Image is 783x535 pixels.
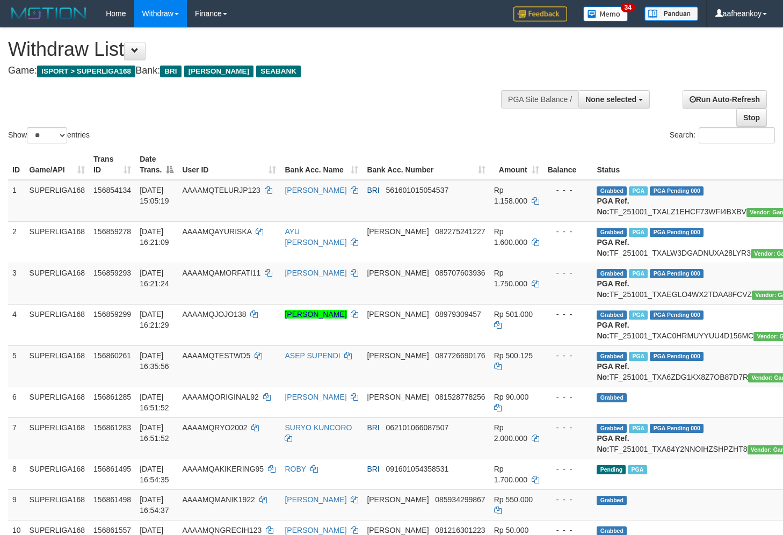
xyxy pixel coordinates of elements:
[25,459,90,489] td: SUPERLIGA168
[140,227,169,247] span: [DATE] 16:21:09
[670,127,775,143] label: Search:
[699,127,775,143] input: Search:
[140,393,169,412] span: [DATE] 16:51:52
[597,424,627,433] span: Grabbed
[597,362,629,381] b: PGA Ref. No:
[8,180,25,222] td: 1
[597,310,627,320] span: Grabbed
[93,526,131,534] span: 156861557
[8,66,511,76] h4: Game: Bank:
[548,267,589,278] div: - - -
[140,465,169,484] span: [DATE] 16:54:35
[182,393,258,401] span: AAAAMQORIGINAL92
[644,6,698,21] img: panduan.png
[93,393,131,401] span: 156861285
[182,186,260,194] span: AAAAMQTELURJP123
[621,3,635,12] span: 34
[285,310,346,319] a: [PERSON_NAME]
[501,90,578,109] div: PGA Site Balance /
[93,227,131,236] span: 156859278
[93,495,131,504] span: 156861498
[25,263,90,304] td: SUPERLIGA168
[494,465,527,484] span: Rp 1.700.000
[25,345,90,387] td: SUPERLIGA168
[629,352,648,361] span: Marked by aafmaleo
[140,423,169,443] span: [DATE] 16:51:52
[628,465,647,474] span: Marked by aafsengchandara
[494,351,533,360] span: Rp 500.125
[8,345,25,387] td: 5
[285,526,346,534] a: [PERSON_NAME]
[548,185,589,196] div: - - -
[93,310,131,319] span: 156859299
[8,149,25,180] th: ID
[494,310,533,319] span: Rp 501.000
[548,464,589,474] div: - - -
[8,263,25,304] td: 3
[435,351,485,360] span: Copy 087726690176 to clipboard
[140,310,169,329] span: [DATE] 16:21:29
[285,227,346,247] a: AYU [PERSON_NAME]
[182,495,255,504] span: AAAAMQMANIK1922
[27,127,67,143] select: Showentries
[8,459,25,489] td: 8
[363,149,489,180] th: Bank Acc. Number: activate to sort column ascending
[93,351,131,360] span: 156860261
[650,228,704,237] span: PGA Pending
[367,186,379,194] span: BRI
[285,186,346,194] a: [PERSON_NAME]
[8,304,25,345] td: 4
[93,423,131,432] span: 156861283
[178,149,280,180] th: User ID: activate to sort column ascending
[494,423,527,443] span: Rp 2.000.000
[367,393,429,401] span: [PERSON_NAME]
[494,495,533,504] span: Rp 550.000
[548,392,589,402] div: - - -
[8,39,511,60] h1: Withdraw List
[650,186,704,196] span: PGA Pending
[494,227,527,247] span: Rp 1.600.000
[650,424,704,433] span: PGA Pending
[367,310,429,319] span: [PERSON_NAME]
[548,226,589,237] div: - - -
[548,350,589,361] div: - - -
[367,423,379,432] span: BRI
[583,6,628,21] img: Button%20Memo.svg
[597,496,627,505] span: Grabbed
[25,180,90,222] td: SUPERLIGA168
[548,494,589,505] div: - - -
[367,269,429,277] span: [PERSON_NAME]
[597,228,627,237] span: Grabbed
[494,526,529,534] span: Rp 50.000
[386,423,448,432] span: Copy 062101066087507 to clipboard
[140,186,169,205] span: [DATE] 15:05:19
[182,465,264,473] span: AAAAMQAKIKERING95
[597,186,627,196] span: Grabbed
[435,227,485,236] span: Copy 082275241227 to clipboard
[8,221,25,263] td: 2
[135,149,178,180] th: Date Trans.: activate to sort column descending
[597,269,627,278] span: Grabbed
[490,149,543,180] th: Amount: activate to sort column ascending
[160,66,181,77] span: BRI
[367,465,379,473] span: BRI
[25,387,90,417] td: SUPERLIGA168
[650,269,704,278] span: PGA Pending
[513,6,567,21] img: Feedback.jpg
[93,269,131,277] span: 156859293
[578,90,650,109] button: None selected
[629,310,648,320] span: Marked by aafheankoy
[25,489,90,520] td: SUPERLIGA168
[650,310,704,320] span: PGA Pending
[597,279,629,299] b: PGA Ref. No:
[182,526,262,534] span: AAAAMQNGRECIH123
[435,393,485,401] span: Copy 081528778256 to clipboard
[367,526,429,534] span: [PERSON_NAME]
[182,269,260,277] span: AAAAMQAMORFATI11
[25,304,90,345] td: SUPERLIGA168
[597,197,629,216] b: PGA Ref. No:
[367,351,429,360] span: [PERSON_NAME]
[629,269,648,278] span: Marked by aafheankoy
[494,186,527,205] span: Rp 1.158.000
[285,269,346,277] a: [PERSON_NAME]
